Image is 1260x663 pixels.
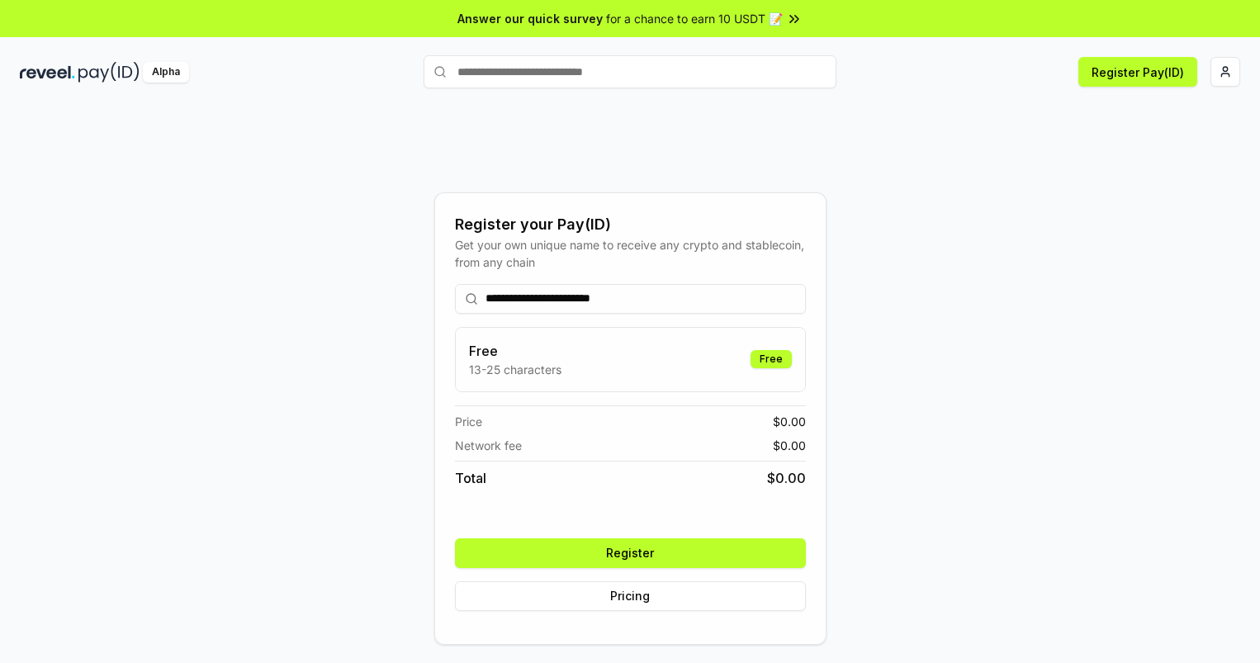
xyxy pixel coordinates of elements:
[773,413,806,430] span: $ 0.00
[457,10,603,27] span: Answer our quick survey
[455,468,486,488] span: Total
[143,62,189,83] div: Alpha
[751,350,792,368] div: Free
[78,62,140,83] img: pay_id
[469,361,561,378] p: 13-25 characters
[455,581,806,611] button: Pricing
[767,468,806,488] span: $ 0.00
[455,413,482,430] span: Price
[455,538,806,568] button: Register
[455,213,806,236] div: Register your Pay(ID)
[1078,57,1197,87] button: Register Pay(ID)
[20,62,75,83] img: reveel_dark
[606,10,783,27] span: for a chance to earn 10 USDT 📝
[455,236,806,271] div: Get your own unique name to receive any crypto and stablecoin, from any chain
[773,437,806,454] span: $ 0.00
[455,437,522,454] span: Network fee
[469,341,561,361] h3: Free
